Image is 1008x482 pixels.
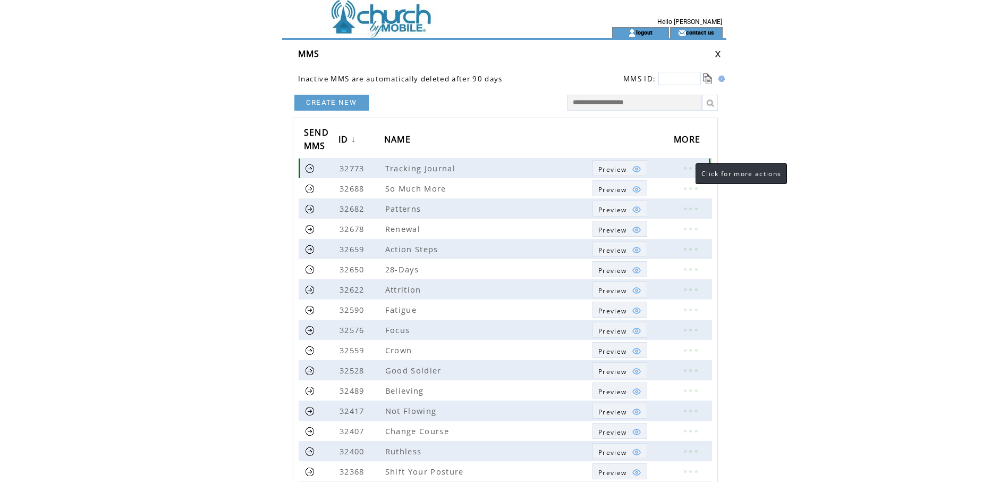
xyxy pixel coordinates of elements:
img: eye.png [632,205,641,214]
span: Show MMS preview [598,327,626,336]
span: Click for more actions [701,169,781,178]
span: Show MMS preview [598,286,626,295]
a: Preview [592,221,647,237]
span: Show MMS preview [598,266,626,275]
span: Attrition [385,284,424,295]
a: Preview [592,403,647,419]
span: 28-Days [385,264,421,275]
a: Preview [592,383,647,398]
span: Show MMS preview [598,226,626,235]
span: 32407 [340,426,367,436]
span: Action Steps [385,244,441,254]
a: logout [636,29,653,36]
span: Fatigue [385,304,419,315]
img: eye.png [632,286,641,295]
img: eye.png [632,387,641,396]
span: Patterns [385,203,424,214]
span: Focus [385,325,413,335]
span: Believing [385,385,427,396]
a: Preview [592,463,647,479]
span: Show MMS preview [598,367,626,376]
a: Preview [592,443,647,459]
span: 32682 [340,203,367,214]
span: NAME [384,131,413,151]
span: 32590 [340,304,367,315]
span: Change Course [385,426,452,436]
a: Preview [592,180,647,196]
a: Preview [592,342,647,358]
span: Show MMS preview [598,428,626,437]
img: eye.png [632,225,641,235]
span: Show MMS preview [598,205,626,214]
img: eye.png [632,306,641,315]
span: 32688 [340,183,367,194]
img: eye.png [632,265,641,275]
span: Show MMS preview [598,246,626,255]
span: Crown [385,345,415,355]
span: Show MMS preview [598,306,626,315]
span: 32576 [340,325,367,335]
img: eye.png [632,427,641,437]
span: Show MMS preview [598,387,626,396]
span: ID [338,131,351,151]
a: ID↓ [338,130,359,150]
img: eye.png [632,326,641,336]
span: Renewal [385,223,423,234]
span: 32650 [340,264,367,275]
img: eye.png [632,185,641,194]
a: Preview [592,302,647,318]
span: Show MMS preview [598,408,626,417]
span: 32559 [340,345,367,355]
a: Preview [592,281,647,297]
span: Hello [PERSON_NAME] [657,18,722,26]
span: 32528 [340,365,367,376]
span: MMS [298,48,320,60]
span: 32368 [340,466,367,477]
span: 32773 [340,163,367,173]
span: Ruthless [385,446,425,456]
span: Good Soldier [385,365,444,376]
img: eye.png [632,447,641,457]
img: eye.png [632,164,641,174]
span: Show MMS preview [598,347,626,356]
a: Preview [592,261,647,277]
img: eye.png [632,346,641,356]
span: Inactive MMS are automatically deleted after 90 days [298,74,503,84]
span: SEND MMS [304,124,329,157]
span: 32622 [340,284,367,295]
span: 32489 [340,385,367,396]
img: help.gif [715,76,725,82]
a: CREATE NEW [294,95,369,111]
span: MMS ID: [623,74,656,84]
span: Shift Your Posture [385,466,467,477]
a: NAME [384,130,416,150]
span: MORE [674,131,703,151]
a: Preview [592,241,647,257]
span: 32417 [340,405,367,416]
a: contact us [686,29,714,36]
img: eye.png [632,468,641,477]
span: Show MMS preview [598,448,626,457]
a: Preview [592,201,647,217]
span: Tracking Journal [385,163,458,173]
a: Preview [592,423,647,439]
img: eye.png [632,407,641,417]
a: Preview [592,362,647,378]
span: 32659 [340,244,367,254]
span: So Much More [385,183,449,194]
img: account_icon.gif [628,29,636,37]
a: Preview [592,160,647,176]
span: 32678 [340,223,367,234]
span: Show MMS preview [598,468,626,477]
span: Show MMS preview [598,185,626,194]
img: eye.png [632,245,641,255]
span: Not Flowing [385,405,439,416]
a: Preview [592,322,647,338]
img: contact_us_icon.gif [678,29,686,37]
span: 32400 [340,446,367,456]
span: Show MMS preview [598,165,626,174]
img: eye.png [632,367,641,376]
